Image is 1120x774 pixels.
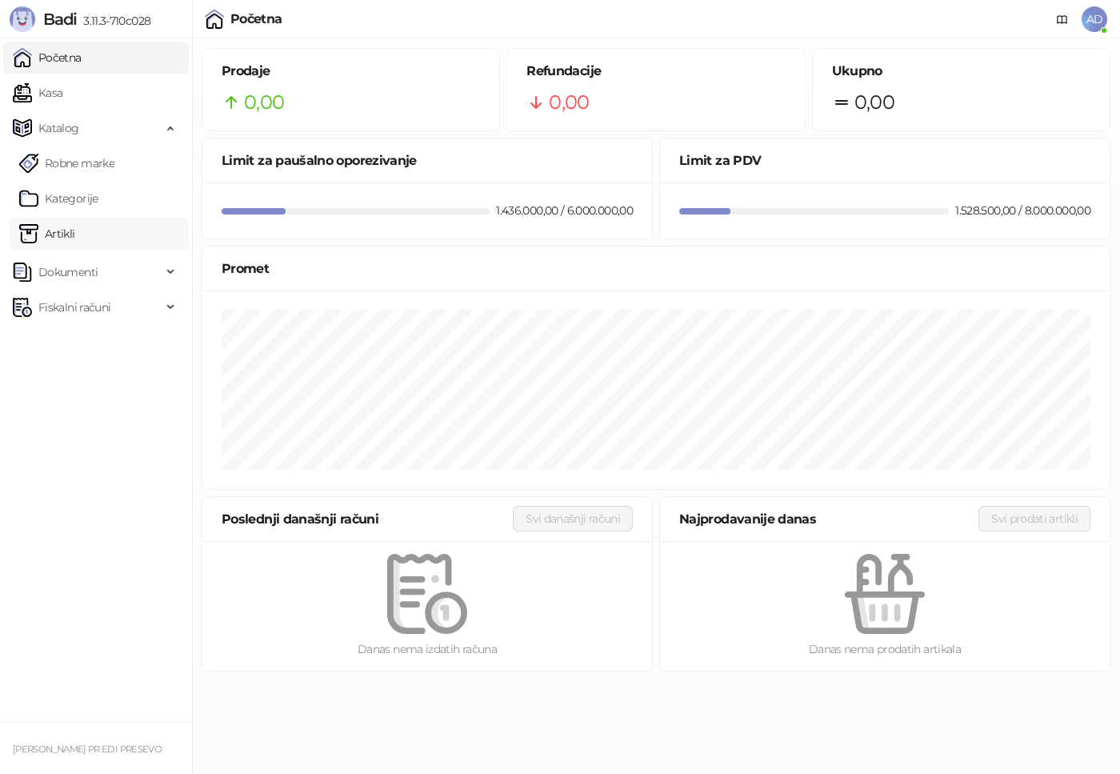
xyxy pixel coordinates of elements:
[493,202,636,219] div: 1.436.000,00 / 6.000.000,00
[513,506,633,531] button: Svi današnji računi
[13,42,82,74] a: Početna
[228,640,626,658] div: Danas nema izdatih računa
[19,218,75,250] a: ArtikliArtikli
[686,640,1084,658] div: Danas nema prodatih artikala
[832,62,1090,81] h5: Ukupno
[19,182,98,215] a: Kategorije
[13,77,62,109] a: Kasa
[222,62,480,81] h5: Prodaje
[222,259,1090,279] div: Promet
[679,509,978,529] div: Najprodavanije danas
[1082,6,1107,32] span: AD
[549,87,589,118] span: 0,00
[222,509,513,529] div: Poslednji današnji računi
[526,62,785,81] h5: Refundacije
[38,256,98,288] span: Dokumenti
[978,506,1090,531] button: Svi prodati artikli
[244,87,284,118] span: 0,00
[679,150,1090,170] div: Limit za PDV
[952,202,1094,219] div: 1.528.500,00 / 8.000.000,00
[38,291,110,323] span: Fiskalni računi
[10,6,35,32] img: Logo
[43,10,77,29] span: Badi
[38,112,79,144] span: Katalog
[13,744,162,755] small: [PERSON_NAME] PR EDI PRESEVO
[230,13,282,26] div: Početna
[854,87,894,118] span: 0,00
[77,14,150,28] span: 3.11.3-710c028
[222,150,633,170] div: Limit za paušalno oporezivanje
[1050,6,1075,32] a: Dokumentacija
[19,147,114,179] a: Robne marke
